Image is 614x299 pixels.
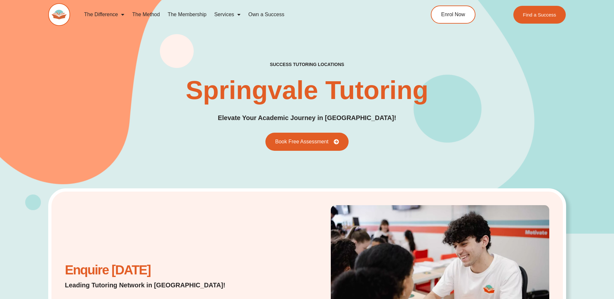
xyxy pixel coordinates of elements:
a: The Difference [80,7,128,22]
a: Book Free Assessment [265,133,349,151]
a: Services [210,7,244,22]
a: The Membership [164,7,210,22]
h2: success tutoring locations [270,61,344,67]
span: Find a Success [523,12,556,17]
p: Elevate Your Academic Journey in [GEOGRAPHIC_DATA]! [218,113,396,123]
a: Own a Success [244,7,288,22]
a: The Method [128,7,163,22]
span: Book Free Assessment [275,139,329,144]
nav: Menu [80,7,401,22]
a: Enrol Now [431,6,475,24]
a: Find a Success [513,6,566,24]
h1: Springvale Tutoring [186,77,429,103]
span: Enrol Now [441,12,465,17]
h2: Enquire [DATE] [65,266,242,274]
p: Leading Tutoring Network in [GEOGRAPHIC_DATA]! [65,281,242,290]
